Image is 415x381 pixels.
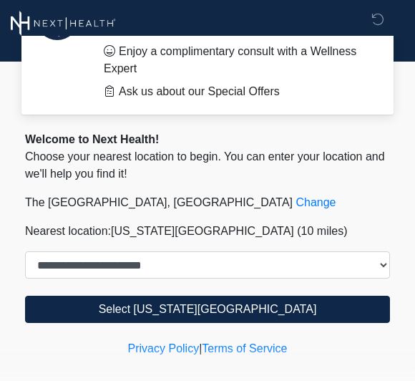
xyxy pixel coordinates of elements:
img: Next Health Wellness Logo [11,11,116,36]
span: Choose your nearest location to begin. You can enter your location and we'll help you find it! [25,150,385,180]
span: (10 miles) [297,225,347,237]
a: Privacy Policy [128,342,200,355]
a: | [199,342,202,355]
button: Select [US_STATE][GEOGRAPHIC_DATA] [25,296,390,323]
span: The [GEOGRAPHIC_DATA], [GEOGRAPHIC_DATA] [25,196,293,208]
li: Ask us about our Special Offers [104,83,368,100]
a: Terms of Service [202,342,287,355]
p: Nearest location: [25,223,390,240]
li: Enjoy a complimentary consult with a Wellness Expert [104,43,368,77]
span: [US_STATE][GEOGRAPHIC_DATA] [111,225,294,237]
a: Change [296,196,336,208]
div: Welcome to Next Health! [25,131,390,148]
